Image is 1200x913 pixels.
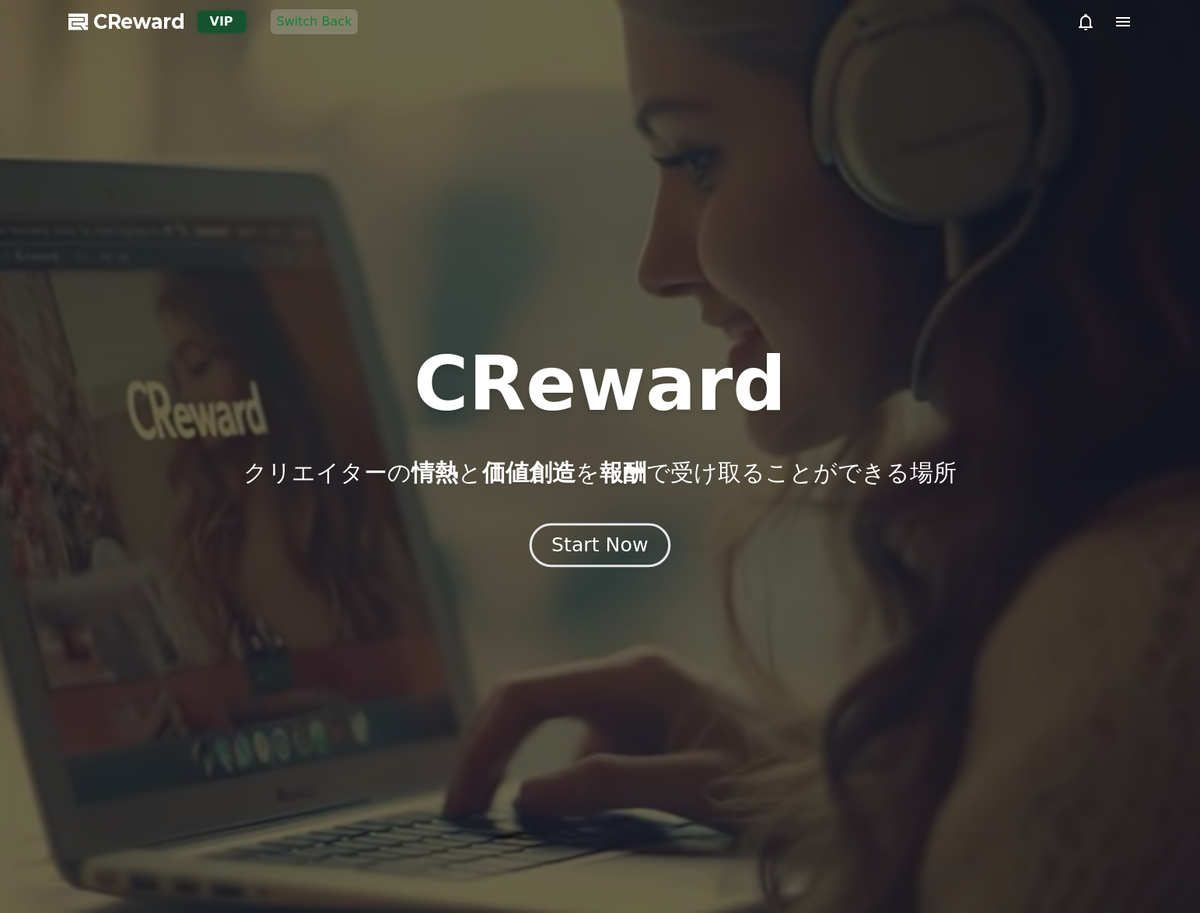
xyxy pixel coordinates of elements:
h1: CReward [414,347,786,422]
a: CReward [68,9,185,34]
span: 価値創造 [482,459,576,486]
span: 情熱 [411,459,458,486]
button: Start Now [530,523,670,568]
span: 報酬 [600,459,646,486]
button: Switch Back [271,9,359,34]
span: CReward [93,9,185,34]
div: Start Now [551,532,648,558]
div: VIP [198,11,246,33]
a: Start Now [533,540,667,554]
p: クリエイターの と を で受け取ることができる場所 [243,459,957,487]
